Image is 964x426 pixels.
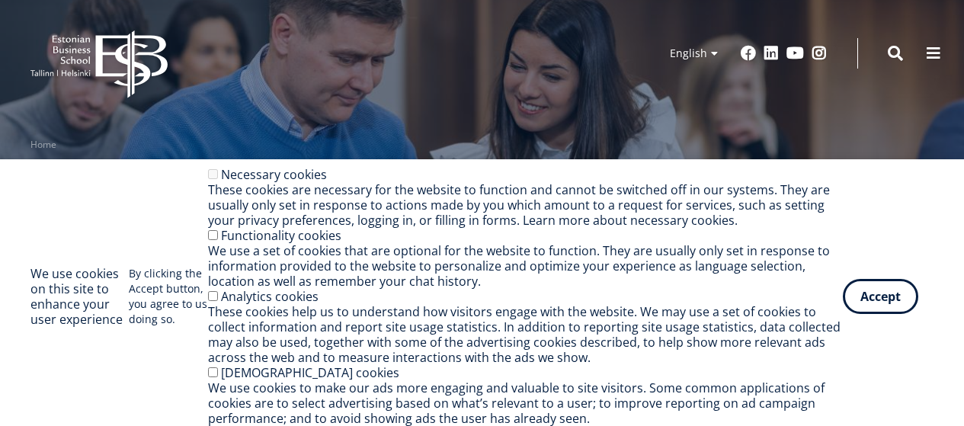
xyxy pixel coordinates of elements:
h2: We use cookies on this site to enhance your user experience [30,266,129,327]
div: These cookies are necessary for the website to function and cannot be switched off in our systems... [208,182,843,228]
a: Facebook [741,46,756,61]
a: Linkedin [764,46,779,61]
label: Necessary cookies [221,166,327,183]
div: These cookies help us to understand how visitors engage with the website. We may use a set of coo... [208,304,843,365]
label: Analytics cookies [221,288,319,305]
p: By clicking the Accept button, you agree to us doing so. [129,266,208,327]
span: Open University [30,152,360,214]
div: We use cookies to make our ads more engaging and valuable to site visitors. Some common applicati... [208,380,843,426]
a: Instagram [812,46,827,61]
button: Accept [843,279,918,314]
a: Home [30,137,56,152]
div: We use a set of cookies that are optional for the website to function. They are usually only set ... [208,243,843,289]
label: [DEMOGRAPHIC_DATA] cookies [221,364,399,381]
a: Youtube [786,46,804,61]
label: Functionality cookies [221,227,341,244]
